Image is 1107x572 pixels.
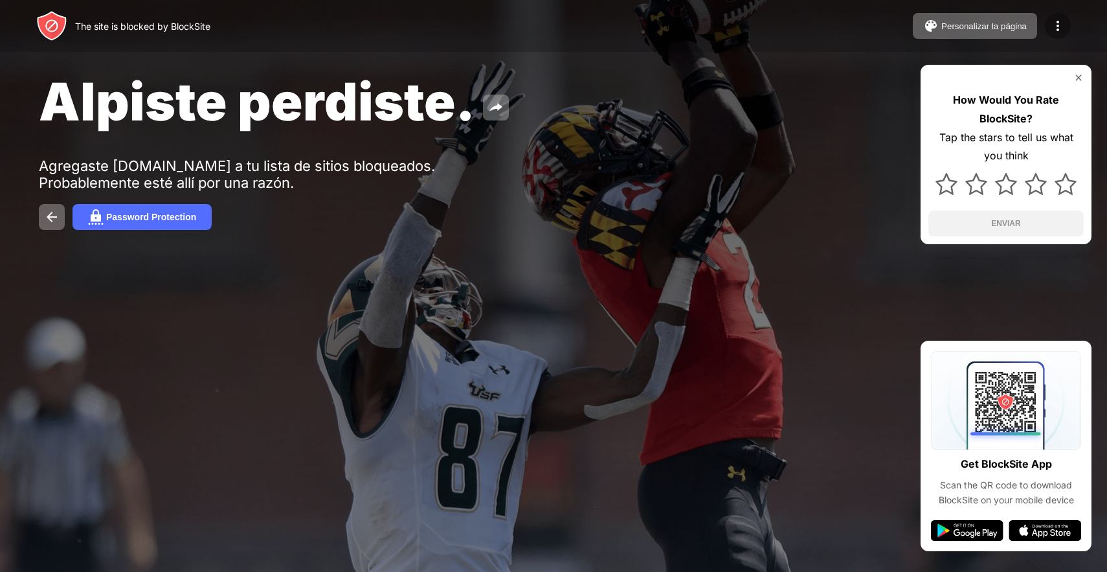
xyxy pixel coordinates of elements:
img: star.svg [935,173,957,195]
button: ENVIAR [928,211,1084,236]
img: header-logo.svg [36,10,67,41]
img: star.svg [1055,173,1077,195]
img: google-play.svg [931,520,1003,541]
img: password.svg [88,209,104,225]
img: menu-icon.svg [1050,18,1066,34]
span: Alpiste perdiste. [39,70,475,133]
div: Tap the stars to tell us what you think [928,128,1084,166]
button: Personalizar la página [913,13,1037,39]
div: Scan the QR code to download BlockSite on your mobile device [931,478,1081,507]
img: pallet.svg [923,18,939,34]
div: How Would You Rate BlockSite? [928,91,1084,128]
img: star.svg [995,173,1017,195]
div: Get BlockSite App [961,455,1052,474]
img: back.svg [44,209,60,225]
img: star.svg [965,173,987,195]
div: Agregaste [DOMAIN_NAME] a tu lista de sitios bloqueados. Probablemente esté allí por una razón. [39,157,439,191]
div: Personalizar la página [941,21,1027,31]
div: Password Protection [106,212,196,222]
div: The site is blocked by BlockSite [75,21,210,32]
img: star.svg [1025,173,1047,195]
button: Password Protection [73,204,212,230]
img: qrcode.svg [931,351,1081,450]
img: share.svg [488,100,504,115]
img: rate-us-close.svg [1073,73,1084,83]
img: app-store.svg [1009,520,1081,541]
